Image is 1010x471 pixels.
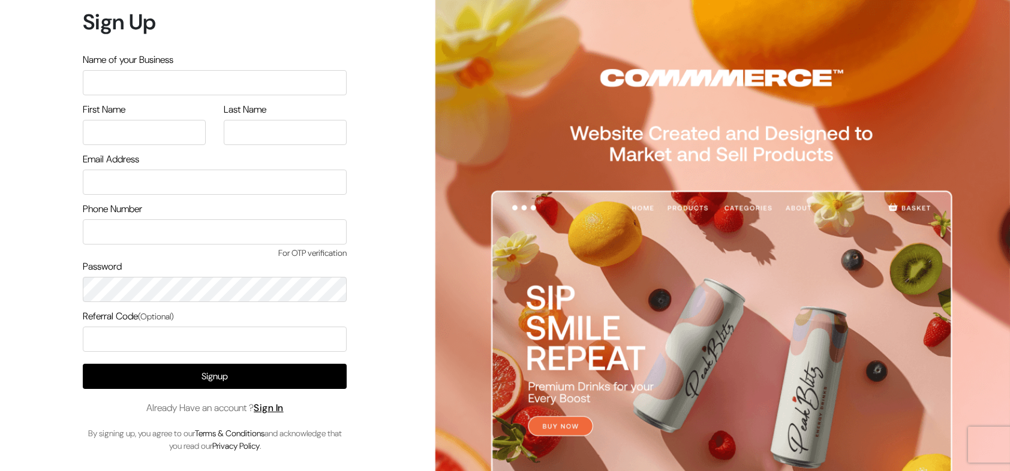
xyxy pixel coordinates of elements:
span: For OTP verification [83,247,347,259]
label: Phone Number [83,202,142,216]
p: By signing up, you agree to our and acknowledge that you read our . [83,427,347,452]
a: Terms & Conditions [195,428,264,439]
button: Signup [83,364,347,389]
h1: Sign Up [83,9,347,35]
span: (Optional) [138,311,174,322]
label: Last Name [224,102,266,117]
a: Privacy Policy [212,440,260,451]
a: Sign In [254,401,284,414]
label: First Name [83,102,125,117]
span: Already Have an account ? [146,401,284,415]
label: Name of your Business [83,53,173,67]
label: Email Address [83,152,139,167]
label: Referral Code [83,309,174,324]
label: Password [83,259,122,274]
